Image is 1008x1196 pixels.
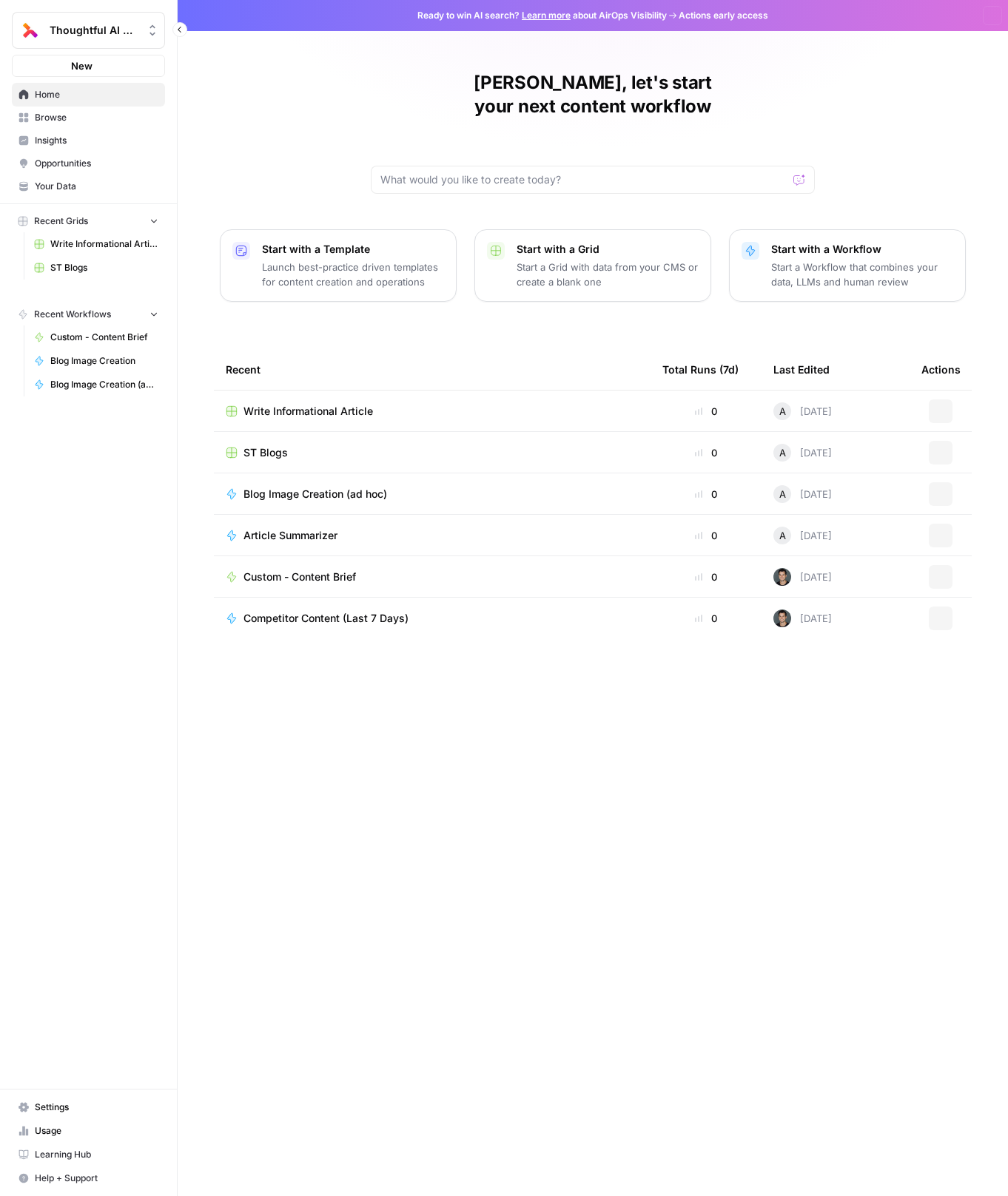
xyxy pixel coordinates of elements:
span: Insights [35,134,158,147]
div: Last Edited [773,349,830,390]
a: ST Blogs [27,256,165,280]
p: Start a Workflow that combines your data, LLMs and human review [771,260,953,289]
span: Custom - Content Brief [243,570,356,584]
span: ST Blogs [50,261,158,274]
div: Actions [921,349,961,390]
span: Blog Image Creation (ad hoc) [50,378,158,391]
a: Write Informational Article [27,232,165,256]
a: Settings [12,1095,165,1119]
img: klt2gisth7jypmzdkryddvk9ywnb [773,568,791,586]
button: Recent Workflows [12,303,165,325]
a: Write Informational Article [226,404,639,419]
a: Competitor Content (Last 7 Days) [226,611,639,626]
div: [DATE] [773,609,832,627]
span: A [779,528,786,543]
span: Browse [35,111,158,124]
span: Write Informational Article [50,237,158,251]
span: Blog Image Creation [50,354,158,368]
button: Start with a GridStart a Grid with data from your CMS or create a blank one [474,229,711,302]
span: Blog Image Creation (ad hoc) [243,487,387,501]
span: Custom - Content Brief [50,331,158,344]
p: Start with a Template [262,242,444,257]
a: Opportunities [12,152,165,175]
a: Article Summarizer [226,528,639,543]
input: What would you like to create today? [380,172,787,187]
span: Home [35,88,158,101]
button: Recent Grids [12,210,165,232]
h1: [PERSON_NAME], let's start your next content workflow [371,71,815,118]
span: Opportunities [35,157,158,170]
div: 0 [662,528,750,543]
span: Settings [35,1101,158,1114]
span: Usage [35,1124,158,1138]
span: Article Summarizer [243,528,337,543]
span: Write Informational Article [243,404,373,419]
a: Custom - Content Brief [27,325,165,349]
span: New [71,58,93,73]
div: 0 [662,570,750,584]
div: Recent [226,349,639,390]
span: Learning Hub [35,1148,158,1161]
div: [DATE] [773,527,832,544]
a: Custom - Content Brief [226,570,639,584]
span: Actions early access [679,9,768,22]
p: Start with a Workflow [771,242,953,257]
button: Start with a WorkflowStart a Workflow that combines your data, LLMs and human review [729,229,966,302]
span: Your Data [35,180,158,193]
img: klt2gisth7jypmzdkryddvk9ywnb [773,609,791,627]
button: Help + Support [12,1166,165,1190]
div: [DATE] [773,402,832,420]
img: Thoughtful AI Content Engine Logo [17,17,44,44]
a: Your Data [12,175,165,198]
button: Workspace: Thoughtful AI Content Engine [12,12,165,49]
div: [DATE] [773,444,832,462]
span: Competitor Content (Last 7 Days) [243,611,409,626]
a: Home [12,83,165,107]
p: Start with a Grid [517,242,699,257]
span: A [779,445,786,460]
a: Learning Hub [12,1143,165,1166]
p: Launch best-practice driven templates for content creation and operations [262,260,444,289]
div: Total Runs (7d) [662,349,739,390]
a: ST Blogs [226,445,639,460]
div: 0 [662,404,750,419]
a: Usage [12,1119,165,1143]
span: Ready to win AI search? about AirOps Visibility [417,9,667,22]
div: [DATE] [773,485,832,503]
span: Recent Grids [34,214,88,228]
a: Learn more [522,10,571,21]
div: 0 [662,445,750,460]
div: 0 [662,487,750,501]
span: Thoughtful AI Content Engine [50,23,139,38]
a: Blog Image Creation (ad hoc) [27,373,165,396]
span: ST Blogs [243,445,288,460]
span: A [779,404,786,419]
span: Help + Support [35,1172,158,1185]
p: Start a Grid with data from your CMS or create a blank one [517,260,699,289]
span: Recent Workflows [34,308,111,321]
a: Browse [12,106,165,129]
div: [DATE] [773,568,832,586]
span: A [779,487,786,501]
button: New [12,55,165,77]
a: Blog Image Creation (ad hoc) [226,487,639,501]
div: 0 [662,611,750,626]
a: Insights [12,129,165,152]
a: Blog Image Creation [27,349,165,373]
button: Start with a TemplateLaunch best-practice driven templates for content creation and operations [220,229,457,302]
